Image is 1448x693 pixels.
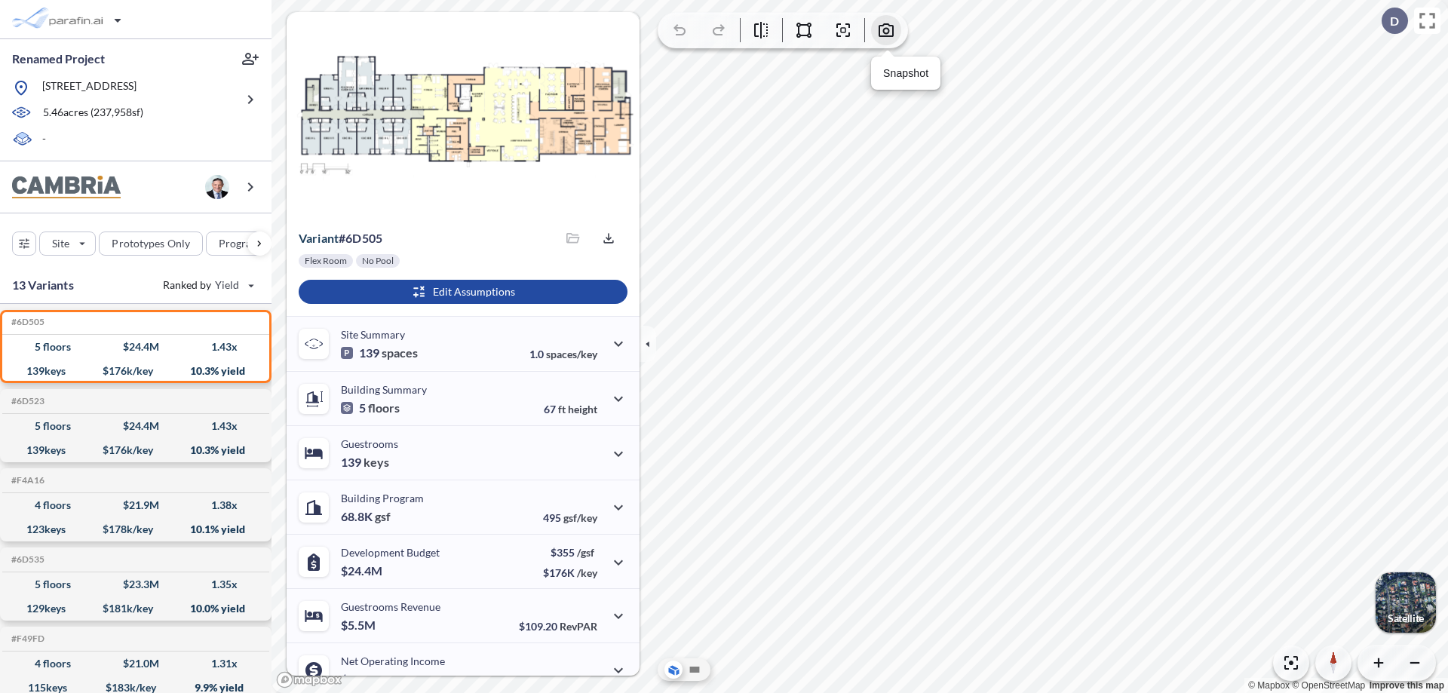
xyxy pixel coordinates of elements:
p: Development Budget [341,546,440,559]
img: user logo [205,175,229,199]
p: [STREET_ADDRESS] [42,78,137,97]
p: Satellite [1388,612,1424,624]
span: floors [368,400,400,415]
p: No Pool [362,255,394,267]
span: spaces [382,345,418,360]
h5: Click to copy the code [8,317,44,327]
p: 45.0% [533,674,597,687]
span: ft [558,403,566,415]
h5: Click to copy the code [8,554,44,565]
p: Prototypes Only [112,236,190,251]
button: Program [206,232,287,256]
button: Ranked by Yield [151,273,264,297]
p: 67 [544,403,597,415]
p: 1.0 [529,348,597,360]
p: 5.46 acres ( 237,958 sf) [43,105,143,121]
span: /gsf [577,546,594,559]
p: Guestrooms [341,437,398,450]
p: 139 [341,455,389,470]
p: Flex Room [305,255,347,267]
p: $355 [543,546,597,559]
p: 5 [341,400,400,415]
p: # 6d505 [299,231,382,246]
p: Guestrooms Revenue [341,600,440,613]
p: 139 [341,345,418,360]
button: Aerial View [664,661,683,679]
p: $176K [543,566,597,579]
button: Edit Assumptions [299,280,627,304]
span: keys [364,455,389,470]
span: gsf [375,509,391,524]
span: /key [577,566,597,579]
a: Improve this map [1370,680,1444,691]
button: Switcher ImageSatellite [1376,572,1436,633]
p: Renamed Project [12,51,105,67]
img: BrandImage [12,176,121,199]
p: Edit Assumptions [433,284,515,299]
p: $109.20 [519,620,597,633]
img: Switcher Image [1376,572,1436,633]
span: height [568,403,597,415]
a: OpenStreetMap [1292,680,1365,691]
p: Site Summary [341,328,405,341]
p: Building Summary [341,383,427,396]
p: Site [52,236,69,251]
span: Yield [215,278,240,293]
p: Program [219,236,261,251]
span: spaces/key [546,348,597,360]
h5: Click to copy the code [8,475,44,486]
a: Mapbox homepage [276,671,342,688]
button: Site [39,232,96,256]
p: $2.5M [341,672,378,687]
h5: Click to copy the code [8,396,44,406]
p: D [1390,14,1399,28]
p: 495 [543,511,597,524]
p: Snapshot [883,66,928,81]
span: margin [564,674,597,687]
p: $5.5M [341,618,378,633]
a: Mapbox [1248,680,1290,691]
h5: Click to copy the code [8,633,44,644]
p: 68.8K [341,509,391,524]
span: gsf/key [563,511,597,524]
span: Variant [299,231,339,245]
span: RevPAR [560,620,597,633]
p: Net Operating Income [341,655,445,667]
button: Prototypes Only [99,232,203,256]
p: Building Program [341,492,424,504]
button: Site Plan [686,661,704,679]
p: - [42,131,46,149]
p: $24.4M [341,563,385,578]
p: 13 Variants [12,276,74,294]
